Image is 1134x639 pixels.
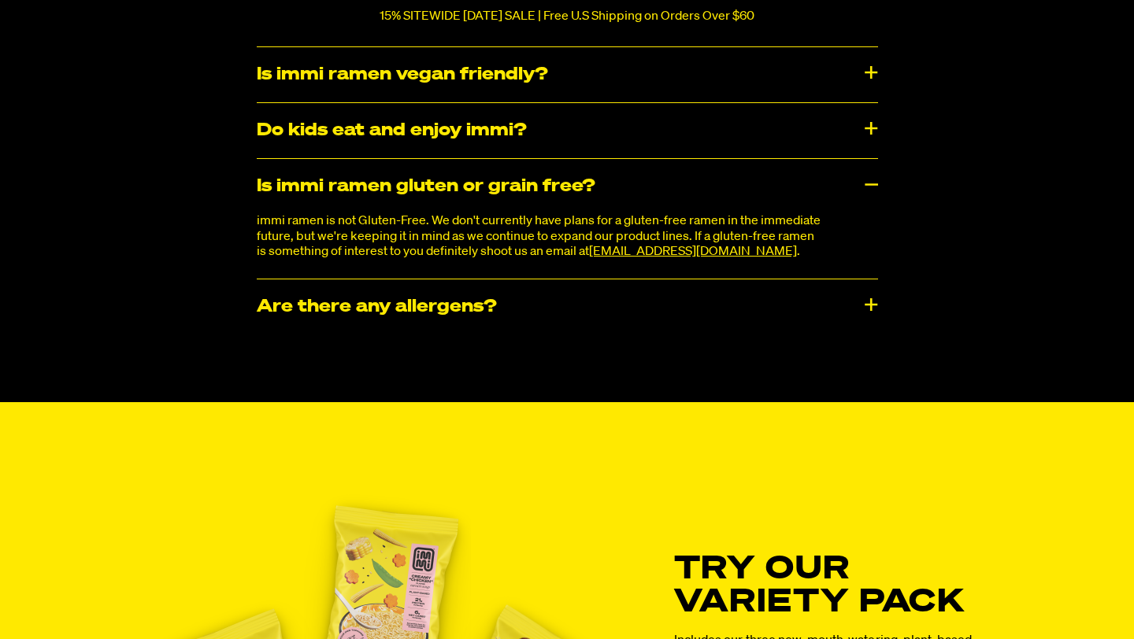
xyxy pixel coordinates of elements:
div: Is immi ramen vegan friendly? [257,47,878,102]
p: 15% SITEWIDE [DATE] SALE | Free U.S Shipping on Orders Over $60 [380,9,754,24]
a: [EMAIL_ADDRESS][DOMAIN_NAME] [589,246,797,258]
div: ​​Are there any allergens? [257,279,878,334]
div: Is immi ramen gluten or grain free? [257,159,878,214]
div: Do kids eat and enjoy immi? [257,103,878,158]
h2: Try our variety pack [674,553,976,619]
p: immi ramen is not Gluten-Free. We don't currently have plans for a gluten-free ramen in the immed... [257,214,822,260]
